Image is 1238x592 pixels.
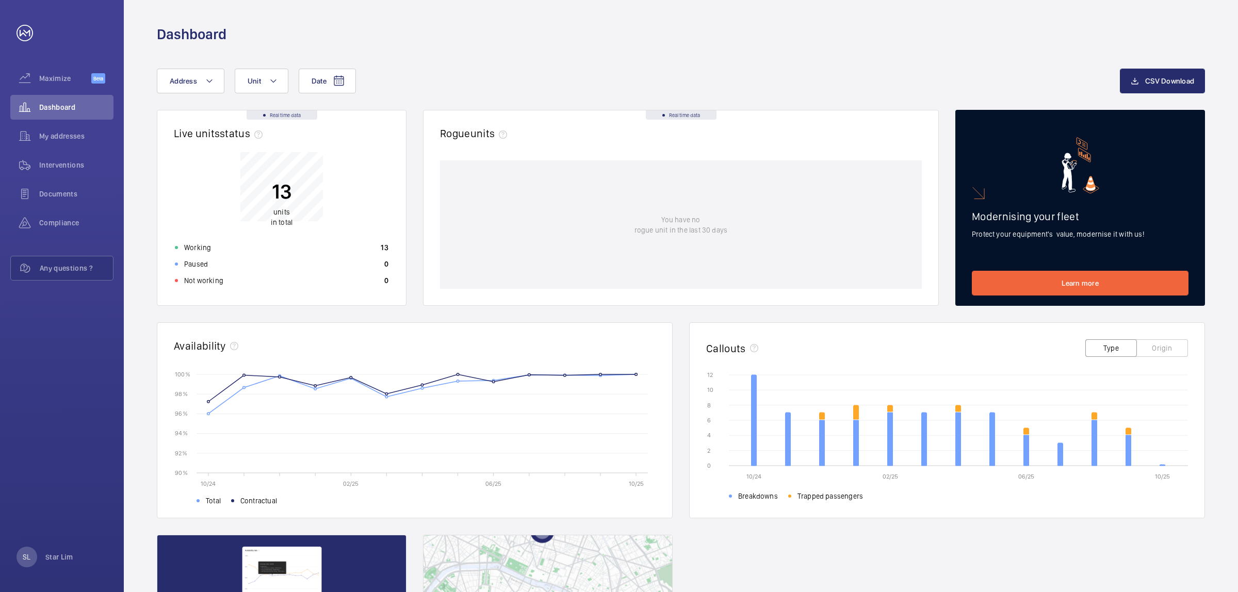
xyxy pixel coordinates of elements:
[646,110,716,120] div: Real time data
[1145,77,1194,85] span: CSV Download
[883,473,898,480] text: 02/25
[440,127,511,140] h2: Rogue
[271,178,292,204] p: 13
[247,110,317,120] div: Real time data
[45,552,73,562] p: Star Lim
[707,402,711,409] text: 8
[634,215,727,235] p: You have no rogue unit in the last 30 days
[248,77,261,85] span: Unit
[23,552,30,562] p: SL
[1018,473,1034,480] text: 06/25
[184,259,208,269] p: Paused
[972,229,1188,239] p: Protect your equipment's value, modernise it with us!
[706,342,746,355] h2: Callouts
[707,386,713,393] text: 10
[39,102,113,112] span: Dashboard
[384,259,388,269] p: 0
[629,480,644,487] text: 10/25
[240,496,277,506] span: Contractual
[381,242,388,253] p: 13
[1062,137,1099,193] img: marketing-card.svg
[39,73,91,84] span: Maximize
[384,275,388,286] p: 0
[175,430,188,437] text: 94 %
[39,160,113,170] span: Interventions
[271,207,292,227] p: in total
[972,271,1188,295] a: Learn more
[175,449,187,456] text: 92 %
[707,417,711,424] text: 6
[175,370,190,377] text: 100 %
[220,127,267,140] span: status
[707,432,711,439] text: 4
[299,69,356,93] button: Date
[175,410,188,417] text: 96 %
[707,447,710,454] text: 2
[157,25,226,44] h1: Dashboard
[91,73,105,84] span: Beta
[707,462,711,469] text: 0
[273,208,290,216] span: units
[174,339,226,352] h2: Availability
[972,210,1188,223] h2: Modernising your fleet
[1120,69,1205,93] button: CSV Download
[175,469,188,476] text: 90 %
[746,473,761,480] text: 10/24
[39,189,113,199] span: Documents
[1085,339,1137,357] button: Type
[1136,339,1188,357] button: Origin
[157,69,224,93] button: Address
[485,480,501,487] text: 06/25
[343,480,359,487] text: 02/25
[39,218,113,228] span: Compliance
[206,496,221,506] span: Total
[175,390,188,398] text: 98 %
[201,480,216,487] text: 10/24
[235,69,288,93] button: Unit
[174,127,267,140] h2: Live units
[707,371,713,379] text: 12
[470,127,512,140] span: units
[39,131,113,141] span: My addresses
[170,77,197,85] span: Address
[184,242,211,253] p: Working
[738,491,778,501] span: Breakdowns
[1155,473,1170,480] text: 10/25
[797,491,863,501] span: Trapped passengers
[184,275,223,286] p: Not working
[312,77,327,85] span: Date
[40,263,113,273] span: Any questions ?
